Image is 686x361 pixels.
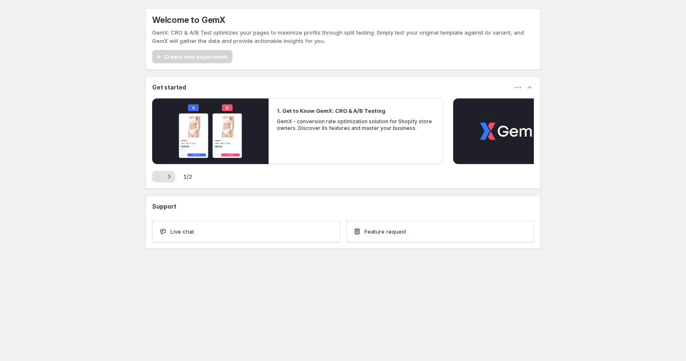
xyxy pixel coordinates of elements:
[183,172,192,181] span: 1 / 2
[277,107,385,115] h2: 1. Get to Know GemX: CRO & A/B Testing
[170,227,194,236] span: Live chat
[365,227,406,236] span: Feature request
[152,15,225,25] h5: Welcome to GemX
[152,83,186,92] h3: Get started
[277,118,435,132] p: GemX - conversion rate optimization solution for Shopify store owners. Discover its features and ...
[152,28,534,45] p: GemX: CRO & A/B Test optimizes your pages to maximize profits through split testing. Simply test ...
[152,202,176,211] h3: Support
